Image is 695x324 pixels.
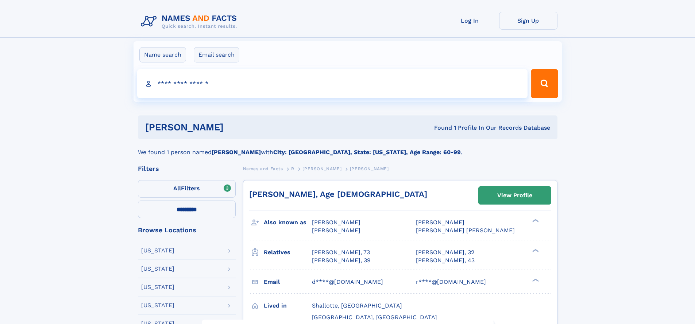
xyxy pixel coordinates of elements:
[350,166,389,171] span: [PERSON_NAME]
[312,302,402,309] span: Shallotte, [GEOGRAPHIC_DATA]
[416,248,474,256] a: [PERSON_NAME], 32
[141,302,174,308] div: [US_STATE]
[141,248,174,254] div: [US_STATE]
[212,149,261,156] b: [PERSON_NAME]
[530,218,539,223] div: ❯
[249,190,427,199] a: [PERSON_NAME], Age [DEMOGRAPHIC_DATA]
[499,12,557,30] a: Sign Up
[530,278,539,282] div: ❯
[243,164,283,173] a: Names and Facts
[138,180,236,198] label: Filters
[531,69,558,98] button: Search Button
[497,187,532,204] div: View Profile
[312,227,360,234] span: [PERSON_NAME]
[194,47,239,62] label: Email search
[416,227,515,234] span: [PERSON_NAME] [PERSON_NAME]
[302,164,341,173] a: [PERSON_NAME]
[312,248,370,256] a: [PERSON_NAME], 73
[479,187,551,204] a: View Profile
[173,185,181,192] span: All
[139,47,186,62] label: Name search
[302,166,341,171] span: [PERSON_NAME]
[138,12,243,31] img: Logo Names and Facts
[264,300,312,312] h3: Lived in
[441,12,499,30] a: Log In
[273,149,461,156] b: City: [GEOGRAPHIC_DATA], State: [US_STATE], Age Range: 60-99
[416,219,464,226] span: [PERSON_NAME]
[145,123,329,132] h1: [PERSON_NAME]
[141,284,174,290] div: [US_STATE]
[138,139,557,157] div: We found 1 person named with .
[312,314,437,321] span: [GEOGRAPHIC_DATA], [GEOGRAPHIC_DATA]
[312,219,360,226] span: [PERSON_NAME]
[264,276,312,288] h3: Email
[291,166,294,171] span: R
[138,165,236,172] div: Filters
[312,256,371,264] a: [PERSON_NAME], 39
[138,227,236,233] div: Browse Locations
[137,69,528,98] input: search input
[329,124,550,132] div: Found 1 Profile In Our Records Database
[416,256,475,264] a: [PERSON_NAME], 43
[291,164,294,173] a: R
[264,246,312,259] h3: Relatives
[530,248,539,253] div: ❯
[141,266,174,272] div: [US_STATE]
[264,216,312,229] h3: Also known as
